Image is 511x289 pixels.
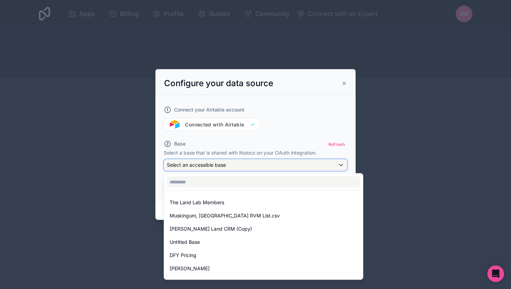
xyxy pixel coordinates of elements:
span: Muskingum, [GEOGRAPHIC_DATA] RVM List.csv [170,212,280,220]
span: [PERSON_NAME] Land CRM (Copy) [170,225,252,233]
div: Open Intercom Messenger [487,265,504,282]
span: [PERSON_NAME] [170,264,210,273]
span: The Land Lab Members [170,198,224,207]
span: DFY Pricing [170,251,196,259]
span: CRM Subscription Management [170,278,242,286]
span: Untitled Base [170,238,200,246]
